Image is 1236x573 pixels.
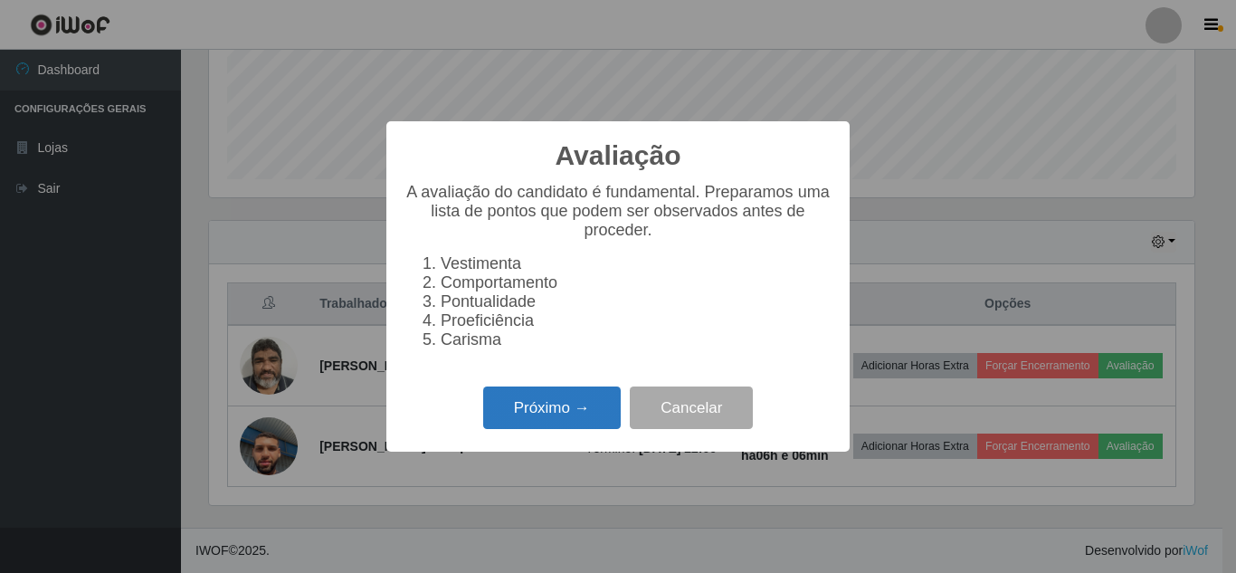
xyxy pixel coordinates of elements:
li: Pontualidade [441,292,832,311]
li: Comportamento [441,273,832,292]
button: Cancelar [630,387,753,429]
button: Próximo → [483,387,621,429]
li: Carisma [441,330,832,349]
li: Proeficiência [441,311,832,330]
p: A avaliação do candidato é fundamental. Preparamos uma lista de pontos que podem ser observados a... [404,183,832,240]
li: Vestimenta [441,254,832,273]
h2: Avaliação [556,139,681,172]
